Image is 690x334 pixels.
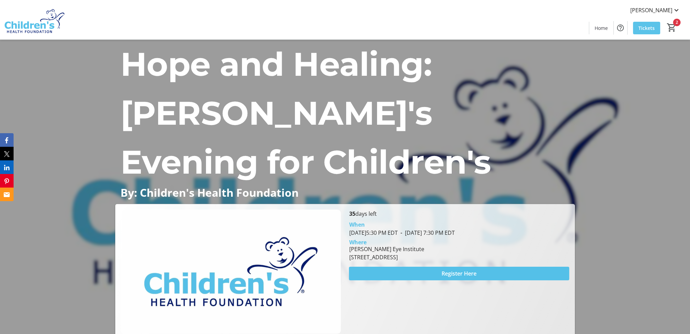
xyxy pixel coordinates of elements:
button: Register Here [349,267,569,280]
span: Home [595,24,608,32]
button: Cart [666,21,678,34]
span: [DATE] 7:30 PM EDT [397,229,454,236]
div: [STREET_ADDRESS] [349,253,424,261]
p: days left [349,210,569,218]
div: When [349,221,365,229]
div: Where [349,240,366,245]
span: 35 [349,210,355,217]
span: [PERSON_NAME] [630,6,672,14]
span: [DATE] 5:30 PM EDT [349,229,397,236]
img: Campaign CTA Media Photo [121,210,341,334]
button: [PERSON_NAME] [625,5,686,16]
span: Register Here [442,269,477,278]
span: Tickets [638,24,655,32]
span: Hope and Healing: [PERSON_NAME]'s Evening for Children's [120,44,491,182]
span: - [397,229,405,236]
p: By: Children's Health Foundation [120,187,570,198]
div: [PERSON_NAME] Eye Institute [349,245,424,253]
a: Tickets [633,22,660,34]
a: Home [589,22,613,34]
img: Children's Health Foundation's Logo [4,3,64,37]
button: Help [614,21,627,35]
